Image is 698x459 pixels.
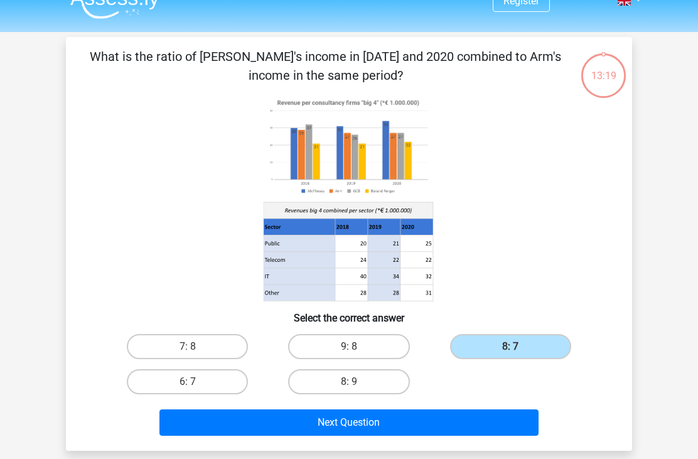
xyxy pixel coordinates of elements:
[580,52,627,84] div: 13:19
[159,409,539,436] button: Next Question
[288,334,409,359] label: 9: 8
[127,334,248,359] label: 7: 8
[288,369,409,394] label: 8: 9
[127,369,248,394] label: 6: 7
[450,334,571,359] label: 8: 7
[86,302,612,324] h6: Select the correct answer
[86,47,565,85] p: What is the ratio of [PERSON_NAME]'s income in [DATE] and 2020 combined to Arm's income in the sa...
